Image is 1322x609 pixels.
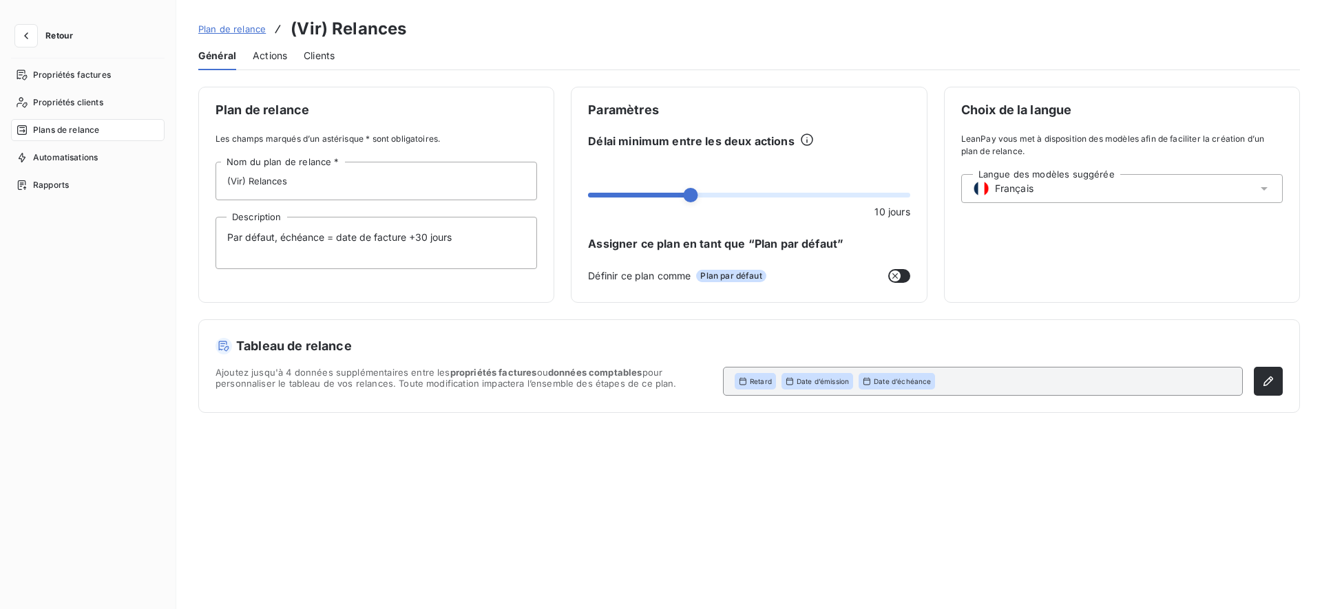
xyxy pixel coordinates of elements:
[291,17,406,41] h3: (Vir) Relances
[198,23,266,34] span: Plan de relance
[216,217,537,269] textarea: Par défaut, échéance = date de facture +30 jours
[874,204,910,219] span: 10 jours
[450,367,537,378] span: propriétés factures
[588,235,910,252] span: Assigner ce plan en tant que “Plan par défaut”
[11,147,165,169] a: Automatisations
[588,268,691,283] span: Définir ce plan comme
[995,182,1034,195] span: Français
[198,49,236,63] span: Général
[33,151,98,164] span: Automatisations
[1275,562,1308,595] iframe: Intercom live chat
[216,367,712,396] span: Ajoutez jusqu'à 4 données supplémentaires entre les ou pour personnaliser le tableau de vos relan...
[11,92,165,114] a: Propriétés clients
[961,133,1283,158] span: LeanPay vous met à disposition des modèles afin de faciliter la création d’un plan de relance.
[33,96,103,109] span: Propriétés clients
[304,49,335,63] span: Clients
[33,69,111,81] span: Propriétés factures
[548,367,642,378] span: données comptables
[11,25,84,47] button: Retour
[750,376,772,386] span: Retard
[11,174,165,196] a: Rapports
[216,104,537,116] span: Plan de relance
[198,22,266,36] a: Plan de relance
[216,162,537,200] input: placeholder
[588,104,910,116] span: Paramètres
[11,64,165,86] a: Propriétés factures
[253,49,287,63] span: Actions
[216,133,537,145] span: Les champs marqués d’un astérisque * sont obligatoires.
[216,336,1283,356] h5: Tableau de relance
[696,270,766,282] span: Plan par défaut
[33,179,69,191] span: Rapports
[45,32,73,40] span: Retour
[797,376,849,386] span: Date d’émission
[11,119,165,141] a: Plans de relance
[961,104,1283,116] span: Choix de la langue
[874,376,931,386] span: Date d’échéance
[33,124,99,136] span: Plans de relance
[588,133,794,149] span: Délai minimum entre les deux actions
